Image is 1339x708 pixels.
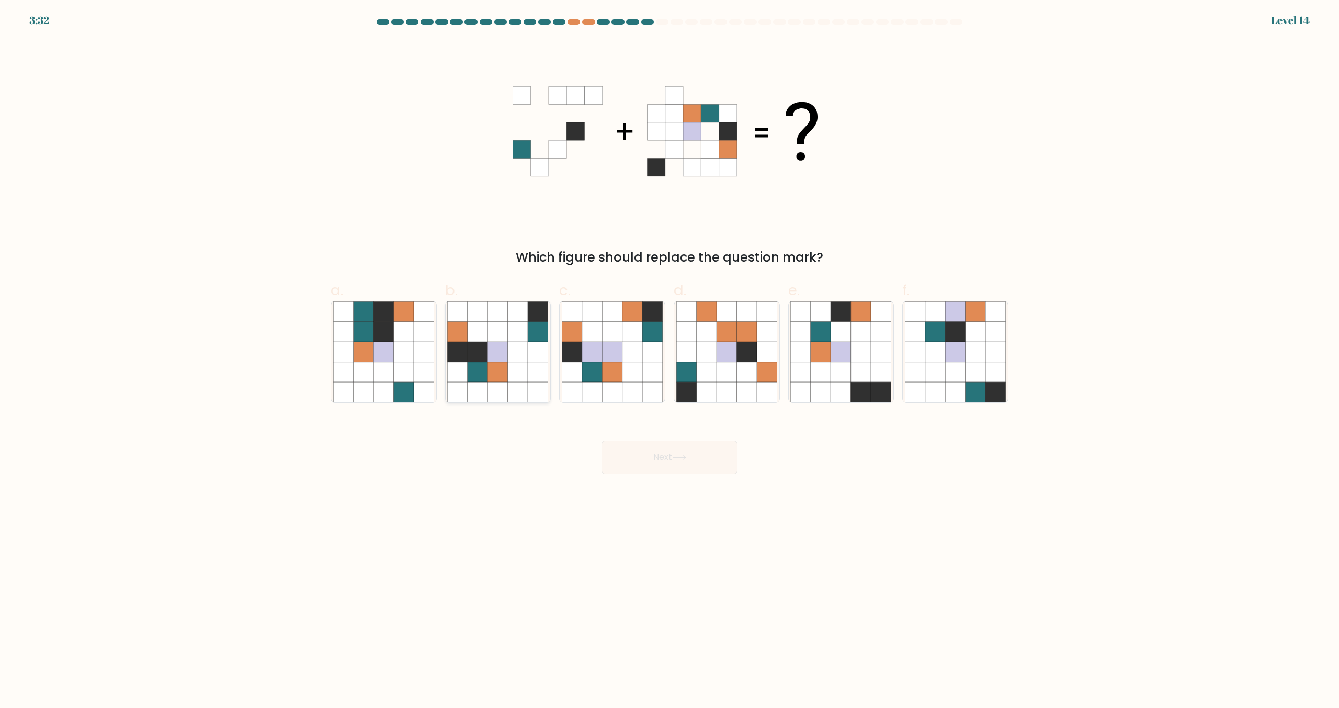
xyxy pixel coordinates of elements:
div: 3:32 [29,13,49,28]
span: b. [445,280,458,300]
span: d. [674,280,686,300]
span: a. [331,280,343,300]
span: c. [559,280,571,300]
button: Next [602,441,737,474]
span: e. [788,280,800,300]
div: Which figure should replace the question mark? [337,248,1002,267]
span: f. [902,280,910,300]
div: Level 14 [1271,13,1310,28]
